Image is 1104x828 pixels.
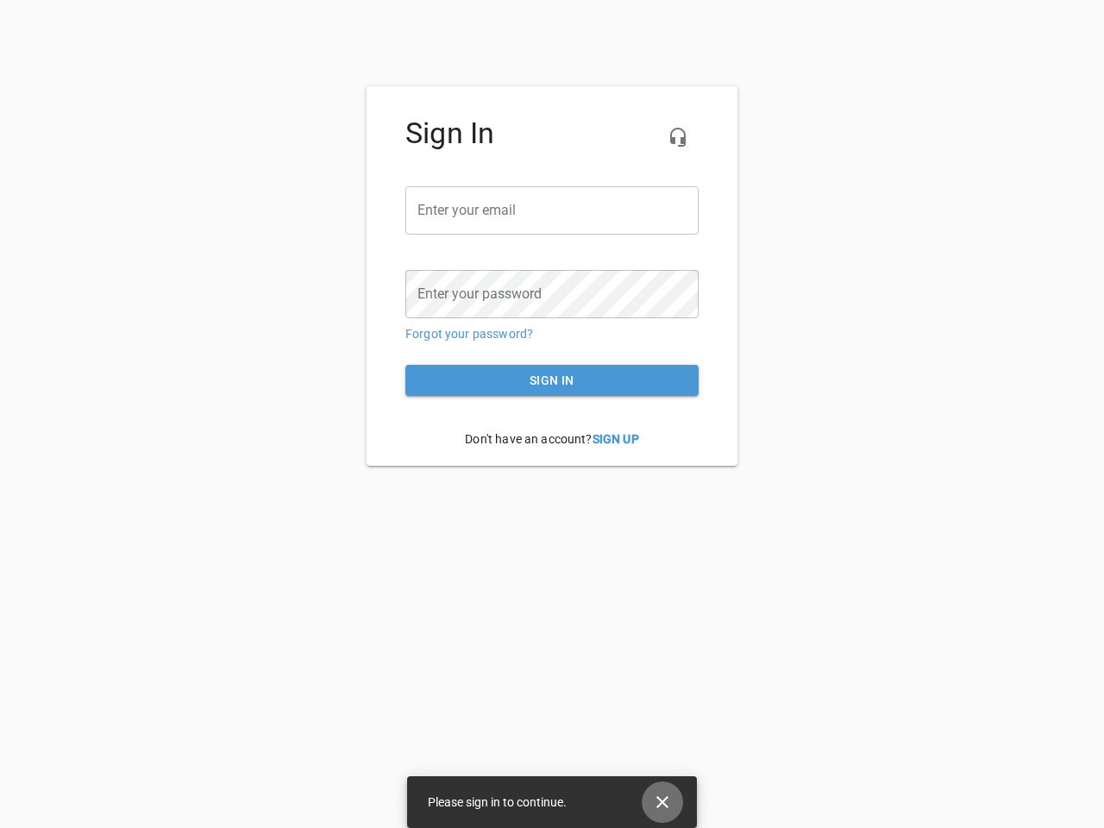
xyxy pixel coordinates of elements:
a: Forgot your password? [405,327,533,341]
span: Please sign in to continue. [428,795,567,809]
button: Sign in [405,365,699,397]
span: Sign in [419,370,685,392]
iframe: Chat [727,194,1091,815]
p: Don't have an account? [405,417,699,461]
a: Sign Up [593,432,639,446]
button: Close [642,781,683,823]
h4: Sign In [405,116,699,151]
